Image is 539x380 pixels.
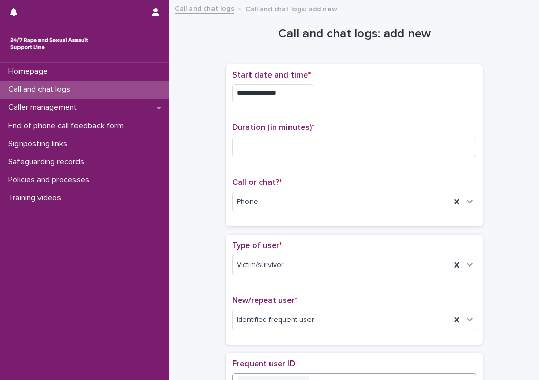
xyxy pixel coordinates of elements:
span: Type of user [232,241,282,250]
p: End of phone call feedback form [4,121,132,131]
p: Policies and processes [4,175,98,185]
p: Call and chat logs [4,85,79,94]
span: Start date and time [232,71,311,79]
span: Call or chat? [232,178,282,186]
span: Phone [237,197,258,207]
p: Training videos [4,193,69,203]
h1: Call and chat logs: add new [226,27,483,42]
p: Caller management [4,103,85,112]
span: Victim/survivor [237,260,284,271]
span: Identified frequent user [237,315,314,326]
p: Safeguarding records [4,157,92,167]
p: Homepage [4,67,56,77]
p: Call and chat logs: add new [245,3,337,14]
span: New/repeat user [232,296,297,305]
p: Signposting links [4,139,75,149]
img: rhQMoQhaT3yELyF149Cw [8,33,90,54]
span: Duration (in minutes) [232,123,314,131]
a: Call and chat logs [175,2,234,14]
span: Frequent user ID [232,359,295,368]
